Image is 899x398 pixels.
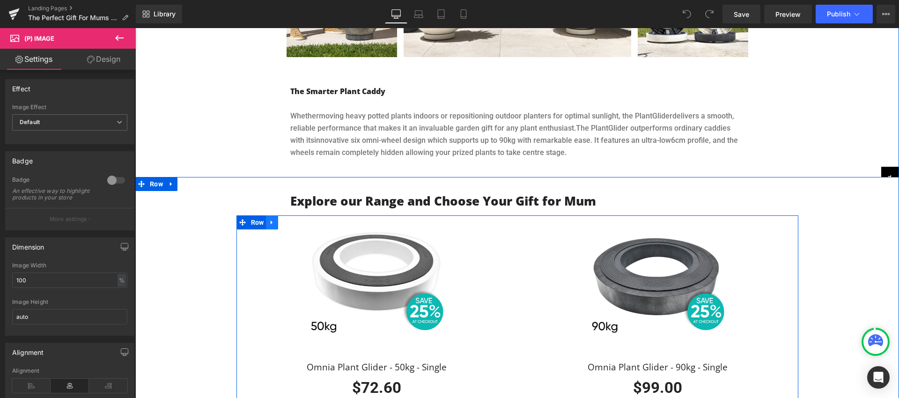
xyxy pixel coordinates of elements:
[155,83,184,92] span: Whether
[131,187,143,201] a: Expand / Collapse
[118,274,126,287] div: %
[12,188,96,201] div: An effective way to highlight products in your store
[12,104,127,111] div: Image Effect
[30,149,42,163] a: Expand / Collapse
[498,350,547,369] span: $99.00
[163,190,320,326] img: Omnia Plant Glider - 50kg - Single
[12,176,98,186] div: Badge
[867,366,890,389] div: Open Intercom Messenger
[113,187,131,201] span: Row
[24,35,54,42] span: (P) Image
[452,326,592,345] a: Omnia Plant Glider - 90kg - Single
[12,273,127,288] input: auto
[827,10,850,18] span: Publish
[775,9,801,19] span: Preview
[816,5,873,23] button: Publish
[28,14,118,22] span: The Perfect Gift For Mums Who Love to Garden
[155,108,603,129] span: 6cm profile, and the wheels remain completely hidden allowing your prized plants to take centre s...
[12,152,33,165] div: Badge
[28,5,136,12] a: Landing Pages
[155,82,609,131] p: The PlantGlider outperforms ordinary caddies with its
[50,215,87,223] p: More settings
[12,309,127,324] input: auto
[20,118,40,125] b: Default
[136,5,182,23] a: New Library
[12,299,127,305] div: Image Height
[12,368,127,374] div: Alignment
[12,262,127,269] div: Image Width
[12,80,30,93] div: Effect
[217,350,266,369] span: $72.60
[171,326,311,345] a: Omnia Plant Glider - 50kg - Single
[12,238,44,251] div: Dimension
[154,10,176,18] span: Library
[678,5,696,23] button: Undo
[155,58,250,68] strong: The Smarter Plant Caddy
[700,5,719,23] button: Redo
[764,5,812,23] a: Preview
[877,5,895,23] button: More
[12,343,44,356] div: Alignment
[184,83,537,92] span: moving heavy potted plants indoors or repositioning outdoor planters for optimal sunlight, the Pl...
[734,9,749,19] span: Save
[155,164,461,181] b: Explore our Range and Choose Your Gift for Mum
[70,49,138,70] a: Design
[12,149,30,163] span: Row
[452,5,475,23] a: Mobile
[430,5,452,23] a: Tablet
[444,190,601,326] img: Omnia Plant Glider - 90kg - Single
[407,5,430,23] a: Laptop
[155,83,599,104] span: delivers a smooth, reliable performance that makes it an invaluable garden gift for any plant ent...
[385,5,407,23] a: Desktop
[179,108,536,117] span: innovative six omni-wheel design which supports up to 90kg with remarkable ease. It features an u...
[6,208,134,230] button: More settings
